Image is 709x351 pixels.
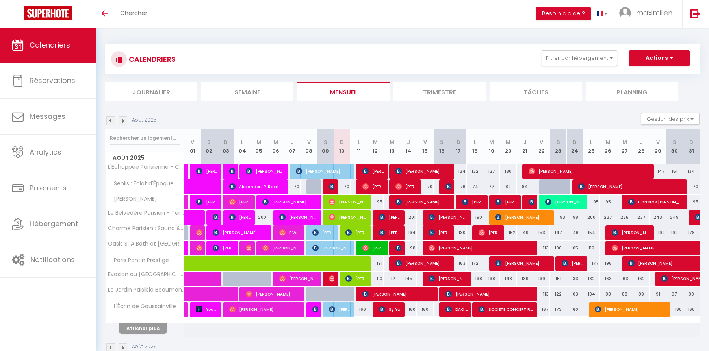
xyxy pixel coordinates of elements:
abbr: V [540,139,543,146]
p: Août 2025 [132,343,157,351]
abbr: D [689,139,693,146]
span: [PERSON_NAME] [495,210,550,225]
div: 201 [400,210,417,225]
span: [PERSON_NAME] [429,240,533,255]
div: 132 [467,164,483,179]
div: 113 [533,241,550,255]
div: 193 [550,210,566,225]
th: 01 [184,129,201,164]
abbr: V [423,139,427,146]
span: Analytics [30,147,61,157]
th: 23 [550,129,566,164]
div: 138 [483,272,500,286]
div: 152 [500,225,516,240]
div: 70 [284,179,301,194]
div: 143 [500,272,516,286]
th: 26 [600,129,616,164]
li: Planning [586,82,678,101]
span: [PERSON_NAME] [578,179,683,194]
abbr: M [489,139,494,146]
span: [PERSON_NAME] [495,256,550,271]
span: [PERSON_NAME] [445,179,451,194]
div: 105 [566,241,583,255]
span: [PERSON_NAME] [196,164,218,179]
span: [PERSON_NAME] [429,271,467,286]
abbr: L [474,139,476,146]
span: E Veuger [279,225,301,240]
span: L'Écrin de Goussainville [107,302,178,311]
span: SOCIETE CONCEPT RENODECO - CRD [479,302,534,317]
abbr: M [606,139,611,146]
th: 30 [666,129,683,164]
abbr: J [291,139,294,146]
span: [PERSON_NAME] [196,240,202,255]
span: Senlis : Éclat d'Époque [107,179,176,188]
th: 05 [251,129,267,164]
span: [PERSON_NAME] [329,179,334,194]
span: [PERSON_NAME] [362,240,384,255]
div: 196 [600,256,616,271]
span: [PERSON_NAME] [196,225,202,240]
abbr: D [457,139,460,146]
div: 134 [450,164,467,179]
div: 91 [650,287,666,301]
div: 95 [683,195,700,209]
div: 106 [550,241,566,255]
span: [PERSON_NAME] [312,302,318,317]
span: [PERSON_NAME] [345,271,367,286]
div: 112 [384,272,400,286]
abbr: M [622,139,627,146]
div: 200 [251,210,267,225]
div: 110 [367,272,384,286]
div: 237 [633,210,650,225]
span: Laure Depret [529,194,534,209]
th: 28 [633,129,650,164]
th: 02 [201,129,217,164]
div: 153 [533,225,550,240]
span: [PERSON_NAME] [213,210,218,225]
th: 27 [616,129,633,164]
th: 31 [683,129,700,164]
div: 132 [583,272,599,286]
div: 95 [600,195,616,209]
abbr: V [656,139,660,146]
abbr: V [307,139,311,146]
span: Sy Ya [379,302,401,317]
th: 12 [367,129,384,164]
div: 97 [666,287,683,301]
div: 149 [517,225,533,240]
div: 146 [566,225,583,240]
img: Super Booking [24,6,72,20]
span: [PERSON_NAME] [395,194,451,209]
th: 22 [533,129,550,164]
th: 19 [483,129,500,164]
span: [PERSON_NAME] anchia [462,194,484,209]
span: [PERSON_NAME] [395,256,451,271]
span: [PERSON_NAME] [545,194,584,209]
div: 192 [666,225,683,240]
div: 243 [650,210,666,225]
th: 04 [234,129,251,164]
div: 151 [666,164,683,179]
span: [PERSON_NAME] [329,271,334,286]
span: Calendriers [30,40,70,50]
span: [PERSON_NAME] [429,225,451,240]
div: 112 [583,241,599,255]
button: Afficher plus [119,323,167,334]
span: Le Belvédère Parisien - Terrasse, Billard [107,210,186,216]
span: [PERSON_NAME] [329,194,367,209]
abbr: M [506,139,510,146]
span: [PERSON_NAME] [262,240,301,255]
div: 180 [666,302,683,317]
span: Messages [30,111,65,121]
input: Rechercher un logement... [110,131,180,145]
div: 192 [650,225,666,240]
span: Paris Pantin Prestige [107,256,171,265]
span: [PERSON_NAME] [345,225,367,240]
th: 03 [217,129,234,164]
span: [PERSON_NAME] [562,256,584,271]
div: 138 [467,272,483,286]
abbr: S [324,139,327,146]
div: 145 [400,272,417,286]
div: 147 [650,164,666,179]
